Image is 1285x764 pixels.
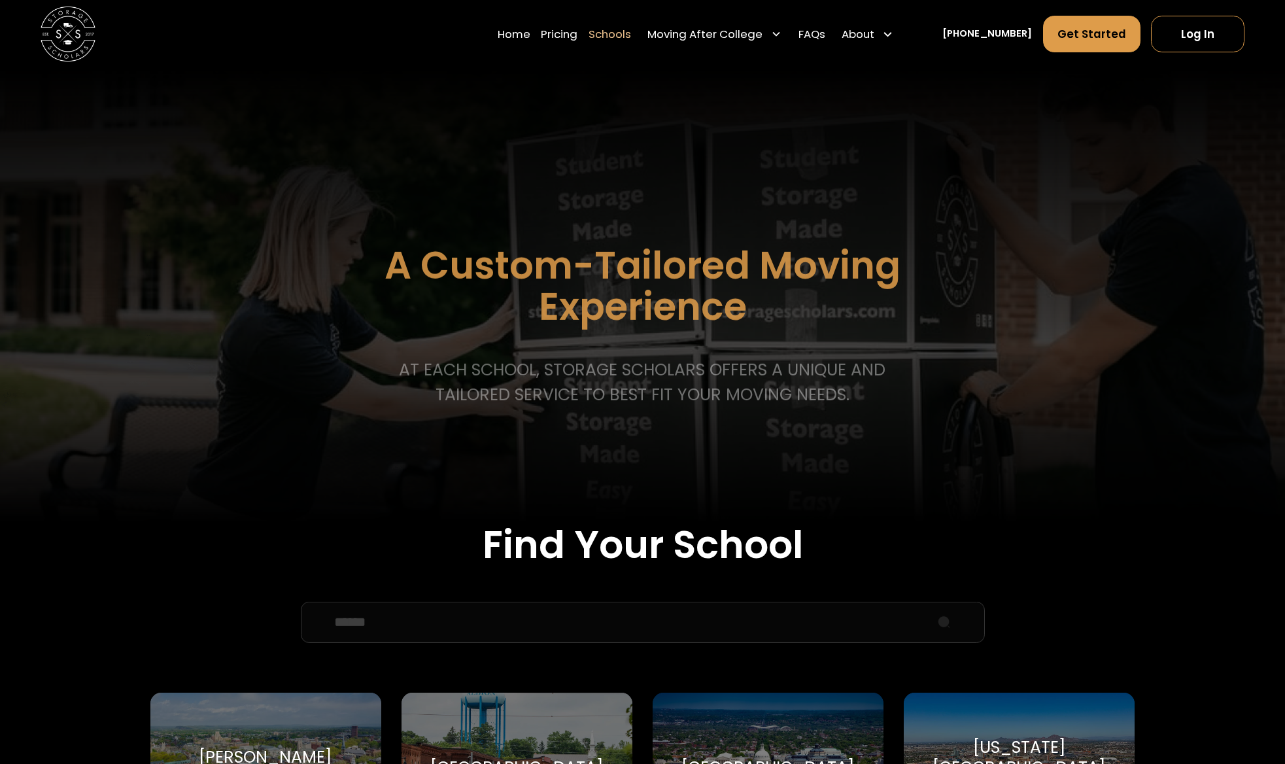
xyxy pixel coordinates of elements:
[393,358,892,407] p: At each school, storage scholars offers a unique and tailored service to best fit your Moving needs.
[642,15,787,54] div: Moving After College
[1151,16,1244,52] a: Log In
[647,26,762,43] div: Moving After College
[41,7,95,61] img: Storage Scholars main logo
[541,15,577,54] a: Pricing
[589,15,631,54] a: Schools
[798,15,825,54] a: FAQs
[836,15,899,54] div: About
[1043,16,1140,52] a: Get Started
[315,245,971,328] h1: A Custom-Tailored Moving Experience
[150,522,1135,568] h2: Find Your School
[942,27,1032,41] a: [PHONE_NUMBER]
[498,15,530,54] a: Home
[842,26,874,43] div: About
